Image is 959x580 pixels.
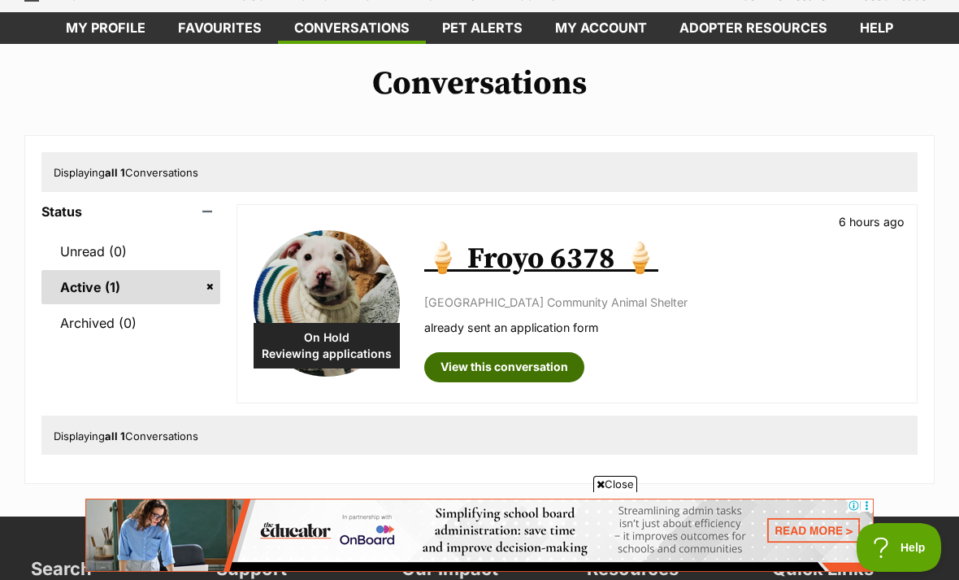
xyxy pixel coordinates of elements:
[857,523,943,572] iframe: Help Scout Beacon - Open
[424,319,900,336] p: already sent an application form
[254,346,400,362] span: Reviewing applications
[41,204,220,219] header: Status
[426,12,539,44] a: Pet alerts
[105,166,125,179] strong: all 1
[424,241,658,277] a: 🍦 Froyo 6378 🍦
[539,12,663,44] a: My account
[162,12,278,44] a: Favourites
[54,430,198,443] span: Displaying Conversations
[85,499,874,572] iframe: Advertisement
[254,323,400,368] div: On Hold
[844,12,909,44] a: Help
[41,270,220,304] a: Active (1)
[105,430,125,443] strong: all 1
[41,306,220,340] a: Archived (0)
[839,213,905,230] p: 6 hours ago
[50,12,162,44] a: My profile
[424,352,584,382] a: View this conversation
[424,294,900,311] p: [GEOGRAPHIC_DATA] Community Animal Shelter
[254,230,400,377] img: 🍦 Froyo 6378 🍦
[278,12,426,44] a: conversations
[54,166,198,179] span: Displaying Conversations
[593,476,637,492] span: Close
[663,12,844,44] a: Adopter resources
[41,234,220,268] a: Unread (0)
